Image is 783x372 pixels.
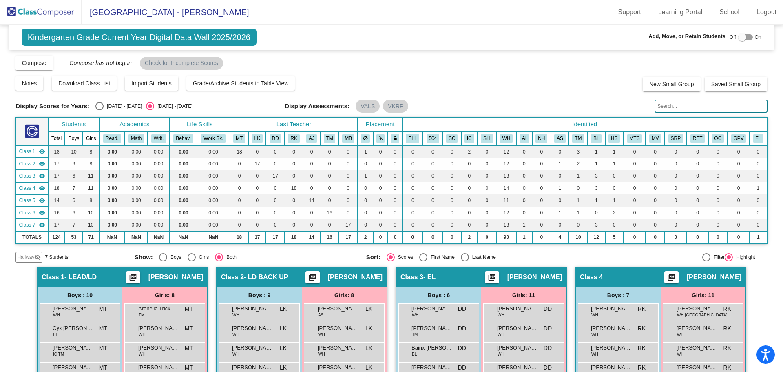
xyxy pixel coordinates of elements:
td: 0.00 [197,158,230,170]
td: 0.00 [197,145,230,158]
th: 504 Plan [423,131,443,145]
td: 0 [687,170,708,182]
td: 0 [403,145,423,158]
td: 0 [708,158,728,170]
span: Compose [22,60,46,66]
span: Kindergarten Grade Current Year Digital Data Wall 2025/2026 [22,29,257,46]
th: Keep with teacher [388,131,402,145]
td: 3 [588,182,605,194]
mat-icon: visibility [39,185,45,192]
td: 12 [496,145,516,158]
td: 6 [65,170,82,182]
span: Download Class List [58,80,110,87]
td: 0.00 [148,158,170,170]
th: Two or More Ethnicity [569,131,588,145]
span: [GEOGRAPHIC_DATA] - [PERSON_NAME] [82,6,249,19]
td: Michelle Tucker - LEAD/LD [16,145,48,158]
th: English Language Learner [403,131,423,145]
span: Notes [22,80,37,87]
button: Math [128,134,144,143]
th: Identified [403,117,767,131]
th: Functional LEAD [750,131,767,145]
button: SRP [668,134,683,143]
span: Compose has not begun [61,60,132,66]
button: LK [252,134,263,143]
span: Class 4 [19,185,35,192]
button: TM [572,134,584,143]
td: 0 [624,145,646,158]
td: 0 [687,158,708,170]
td: 0 [461,158,478,170]
td: 12 [496,158,516,170]
span: Saved Small Group [711,81,761,87]
th: Moving confirmed by parent [646,131,665,145]
td: 0 [708,145,728,158]
td: 1 [605,145,624,158]
td: 17 [248,158,266,170]
td: 0 [248,170,266,182]
td: 0 [646,145,665,158]
td: 0 [230,170,249,182]
td: 0 [516,194,532,207]
td: 0 [728,145,750,158]
a: School [713,6,746,19]
td: 0 [708,182,728,194]
td: 0 [516,182,532,194]
td: 0 [248,145,266,158]
button: MV [649,134,661,143]
td: 0 [423,194,443,207]
td: 0 [423,170,443,182]
td: 1 [358,145,373,158]
button: New Small Group [643,77,701,91]
td: 11 [83,170,100,182]
td: 0 [461,194,478,207]
td: 0 [388,145,402,158]
td: 0 [478,158,497,170]
td: 0 [516,158,532,170]
button: SLI [481,134,493,143]
td: 18 [48,145,65,158]
button: Grade/Archive Students in Table View [186,76,295,91]
td: 18 [48,182,65,194]
th: Amanda Jones [303,131,320,145]
button: Import Students [125,76,178,91]
button: BL [591,134,602,143]
button: GPV [731,134,746,143]
a: Logout [750,6,783,19]
mat-icon: picture_as_pdf [666,273,676,285]
td: 3 [588,170,605,182]
button: ELL [406,134,419,143]
div: [DATE] - [DATE] [154,102,192,110]
td: 1 [588,145,605,158]
td: 0 [665,158,687,170]
th: Good Parent Volunteer [728,131,750,145]
th: Last Teacher [230,117,358,131]
button: Print Students Details [664,271,679,283]
td: 18 [285,182,303,194]
td: 8 [83,145,100,158]
td: 0 [532,194,551,207]
td: 0.00 [125,170,148,182]
td: 0 [443,158,461,170]
td: 0 [373,182,388,194]
td: 0 [230,182,249,194]
button: Read. [103,134,121,143]
td: 0 [320,158,339,170]
td: 0 [646,170,665,182]
td: 17 [266,170,285,182]
td: 0 [551,170,569,182]
td: 0 [646,182,665,194]
td: 0.00 [125,182,148,194]
mat-icon: visibility [39,160,45,167]
td: Rebecca Kiskinis - No Class Name [16,182,48,194]
button: Print Students Details [485,271,499,283]
td: 0 [403,182,423,194]
td: 0 [687,145,708,158]
button: OC [712,134,724,143]
td: 11 [83,182,100,194]
td: 0 [665,182,687,194]
td: 0 [443,194,461,207]
td: 0.00 [125,145,148,158]
td: 1 [358,170,373,182]
td: 0 [285,170,303,182]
